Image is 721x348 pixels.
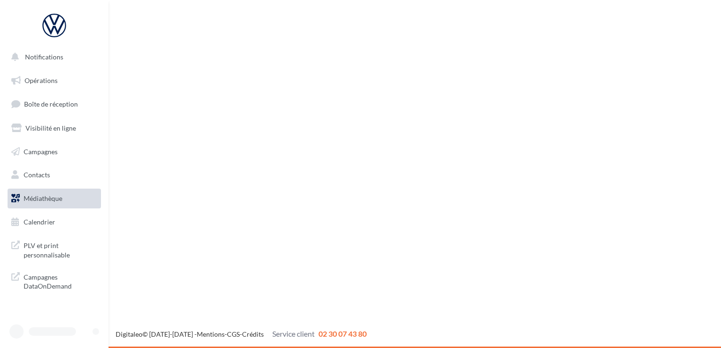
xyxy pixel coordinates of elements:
a: Médiathèque [6,189,103,208]
a: Opérations [6,71,103,91]
span: Service client [272,329,315,338]
a: Visibilité en ligne [6,118,103,138]
span: Boîte de réception [24,100,78,108]
span: Visibilité en ligne [25,124,76,132]
span: © [DATE]-[DATE] - - - [116,330,367,338]
span: Calendrier [24,218,55,226]
span: PLV et print personnalisable [24,239,97,259]
button: Notifications [6,47,99,67]
span: Campagnes DataOnDemand [24,271,97,291]
a: Contacts [6,165,103,185]
span: Médiathèque [24,194,62,202]
a: CGS [227,330,240,338]
span: Contacts [24,171,50,179]
a: Campagnes DataOnDemand [6,267,103,295]
span: 02 30 07 43 80 [319,329,367,338]
a: Boîte de réception [6,94,103,114]
span: Notifications [25,53,63,61]
a: Calendrier [6,212,103,232]
span: Opérations [25,76,58,84]
span: Campagnes [24,147,58,155]
a: Campagnes [6,142,103,162]
a: PLV et print personnalisable [6,235,103,263]
a: Crédits [242,330,264,338]
a: Mentions [197,330,225,338]
a: Digitaleo [116,330,143,338]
